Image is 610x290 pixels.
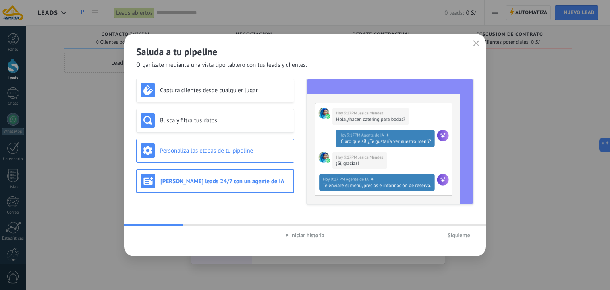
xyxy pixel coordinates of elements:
[160,87,290,94] h3: Captura clientes desde cualquier lugar
[160,117,290,124] h3: Busca y filtra tus datos
[282,229,328,241] button: Iniciar historia
[136,61,307,69] span: Organízate mediante una vista tipo tablero con tus leads y clientes.
[136,46,474,58] h2: Saluda a tu pipeline
[290,232,324,238] span: Iniciar historia
[160,147,290,155] h3: Personaliza las etapas de tu pipeline
[160,178,290,185] h3: [PERSON_NAME] leads 24/7 con un agente de IA
[448,232,470,238] span: Siguiente
[444,229,474,241] button: Siguiente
